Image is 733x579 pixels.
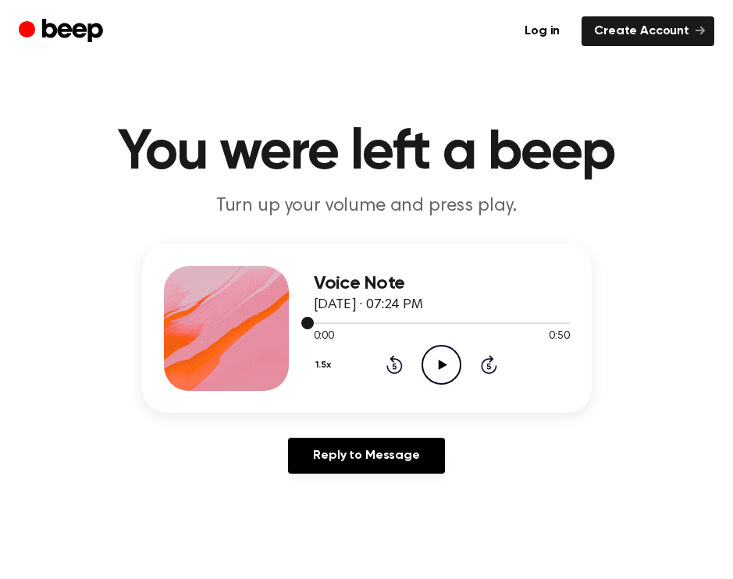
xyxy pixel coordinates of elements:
p: Turn up your volume and press play. [67,194,667,219]
a: Reply to Message [288,438,444,474]
a: Log in [512,16,572,46]
h1: You were left a beep [19,125,714,181]
span: 0:00 [314,329,334,345]
span: [DATE] · 07:24 PM [314,298,423,312]
a: Create Account [582,16,714,46]
a: Beep [19,16,107,47]
button: 1.5x [314,352,337,378]
span: 0:50 [549,329,569,345]
h3: Voice Note [314,273,570,294]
